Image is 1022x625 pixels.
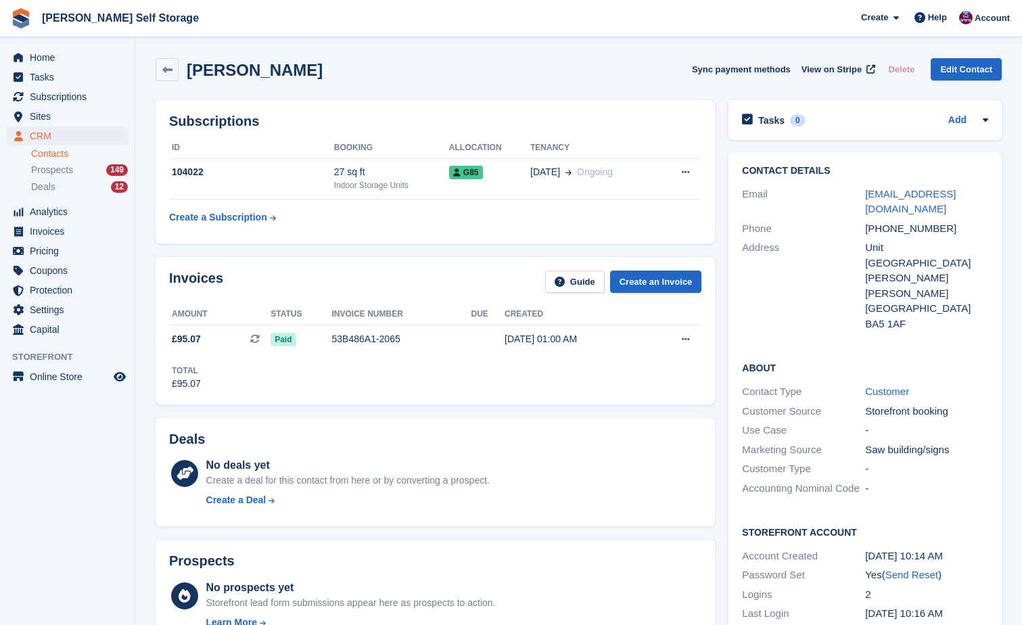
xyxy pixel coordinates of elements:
span: Home [30,48,111,67]
a: menu [7,68,128,87]
th: Status [271,304,331,325]
a: menu [7,281,128,300]
div: Phone [742,221,865,237]
span: Pricing [30,241,111,260]
a: Create a Subscription [169,205,276,230]
h2: Prospects [169,553,235,569]
div: 2 [865,587,988,603]
th: Booking [334,137,449,159]
div: Create a Subscription [169,210,267,225]
span: CRM [30,126,111,145]
a: Edit Contact [931,58,1002,80]
a: Customer [865,386,909,397]
a: menu [7,126,128,145]
h2: Storefront Account [742,525,988,538]
div: [GEOGRAPHIC_DATA] [865,301,988,317]
span: Storefront [12,350,135,364]
div: Storefront lead form submissions appear here as prospects to action. [206,596,496,610]
div: 149 [106,164,128,176]
span: [DATE] [530,165,560,179]
span: Invoices [30,222,111,241]
div: Unit [GEOGRAPHIC_DATA][PERSON_NAME] [865,240,988,286]
span: Prospects [31,164,73,177]
div: 0 [790,114,806,126]
div: Indoor Storage Units [334,179,449,191]
a: menu [7,367,128,386]
span: Create [861,11,888,24]
div: No prospects yet [206,580,496,596]
img: stora-icon-8386f47178a22dfd0bd8f6a31ec36ba5ce8667c1dd55bd0f319d3a0aa187defe.svg [11,8,31,28]
div: 12 [111,181,128,193]
h2: About [742,361,988,374]
a: Create a Deal [206,493,490,507]
a: Add [948,113,967,129]
a: menu [7,320,128,339]
h2: Tasks [758,114,785,126]
div: BA5 1AF [865,317,988,332]
a: menu [7,48,128,67]
div: [DATE] 10:14 AM [865,549,988,564]
div: Logins [742,587,865,603]
span: Help [928,11,947,24]
div: Email [742,187,865,217]
button: Delete [883,58,920,80]
a: menu [7,261,128,280]
div: Password Set [742,568,865,583]
h2: Invoices [169,271,223,293]
div: 27 sq ft [334,165,449,179]
th: ID [169,137,334,159]
div: 104022 [169,165,334,179]
div: Create a Deal [206,493,266,507]
a: menu [7,300,128,319]
div: Saw building/signs [865,442,988,458]
span: ( ) [882,569,942,580]
div: [DATE] 01:00 AM [505,332,646,346]
span: Subscriptions [30,87,111,106]
th: Amount [169,304,271,325]
div: Storefront booking [865,404,988,419]
span: G85 [449,166,483,179]
div: [PERSON_NAME] [865,286,988,302]
span: £95.07 [172,332,201,346]
span: Account [975,11,1010,25]
div: - [865,423,988,438]
a: Prospects 149 [31,163,128,177]
th: Created [505,304,646,325]
div: [PHONE_NUMBER] [865,221,988,237]
th: Allocation [449,137,530,159]
h2: Contact Details [742,166,988,177]
th: Tenancy [530,137,658,159]
span: Paid [271,333,296,346]
a: [EMAIL_ADDRESS][DOMAIN_NAME] [865,188,956,215]
h2: [PERSON_NAME] [187,61,323,79]
div: 53B486A1-2065 [332,332,471,346]
a: Guide [545,271,605,293]
span: Analytics [30,202,111,221]
div: £95.07 [172,377,201,391]
div: Customer Type [742,461,865,477]
span: Sites [30,107,111,126]
a: menu [7,222,128,241]
a: [PERSON_NAME] Self Storage [37,7,204,29]
div: Create a deal for this contact from here or by converting a prospect. [206,473,490,488]
a: Create an Invoice [610,271,702,293]
span: Online Store [30,367,111,386]
span: Coupons [30,261,111,280]
a: Send Reset [885,569,938,580]
th: Invoice number [332,304,471,325]
a: menu [7,241,128,260]
div: Accounting Nominal Code [742,481,865,496]
div: Last Login [742,606,865,622]
div: Address [742,240,865,331]
h2: Subscriptions [169,114,701,129]
div: Yes [865,568,988,583]
div: No deals yet [206,457,490,473]
a: menu [7,107,128,126]
span: View on Stripe [802,63,862,76]
a: Deals 12 [31,180,128,194]
div: - [865,481,988,496]
a: View on Stripe [796,58,878,80]
span: Deals [31,181,55,193]
span: Protection [30,281,111,300]
div: Contact Type [742,384,865,400]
